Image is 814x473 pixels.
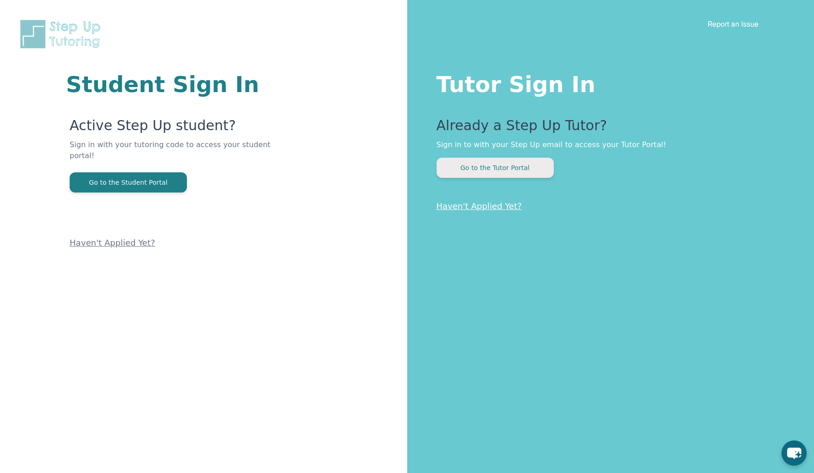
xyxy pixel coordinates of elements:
a: Report an Issue [708,19,759,28]
button: Go to the Tutor Portal [437,158,554,178]
button: Go to the Student Portal [70,172,187,192]
img: Step Up Tutoring horizontal logo [18,18,106,50]
h1: Student Sign In [66,73,297,95]
button: chat-button [781,440,807,466]
a: Haven't Applied Yet? [70,238,155,247]
p: Already a Step Up Tutor? [437,117,778,139]
a: Haven't Applied Yet? [437,201,522,211]
a: Go to the Tutor Portal [437,163,554,172]
h1: Tutor Sign In [437,70,778,95]
p: Active Step Up student? [70,117,297,139]
p: Sign in with your tutoring code to access your student portal! [70,139,297,172]
p: Sign in to with your Step Up email to access your Tutor Portal! [437,139,778,150]
a: Go to the Student Portal [70,178,187,187]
